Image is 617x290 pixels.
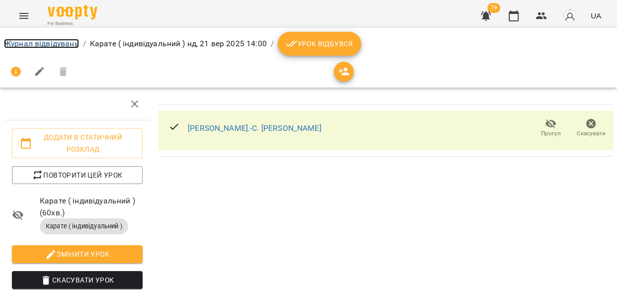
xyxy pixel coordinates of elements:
[571,114,611,142] button: Скасувати
[20,169,135,181] span: Повторити цей урок
[40,222,128,231] span: Карате ( індивідуальний )
[286,38,353,50] span: Урок відбувся
[4,32,613,56] nav: breadcrumb
[12,166,143,184] button: Повторити цей урок
[591,10,601,21] span: UA
[12,4,36,28] button: Menu
[48,20,97,27] span: For Business
[587,6,605,25] button: UA
[577,129,606,138] span: Скасувати
[83,38,86,50] li: /
[20,274,135,286] span: Скасувати Урок
[563,9,577,23] img: avatar_s.png
[531,114,571,142] button: Прогул
[48,5,97,19] img: Voopty Logo
[271,38,274,50] li: /
[12,245,143,263] button: Змінити урок
[4,39,79,48] a: Журнал відвідувань
[541,129,561,138] span: Прогул
[12,128,143,158] button: Додати в статичний розклад
[20,248,135,260] span: Змінити урок
[278,32,361,56] button: Урок відбувся
[12,271,143,289] button: Скасувати Урок
[20,131,135,155] span: Додати в статичний розклад
[487,3,500,13] span: 79
[188,123,321,133] a: [PERSON_NAME].-С. [PERSON_NAME]
[90,38,267,50] p: Карате ( індивідуальний ) нд, 21 вер 2025 14:00
[40,195,143,218] span: Карате ( індивідуальний ) ( 60 хв. )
